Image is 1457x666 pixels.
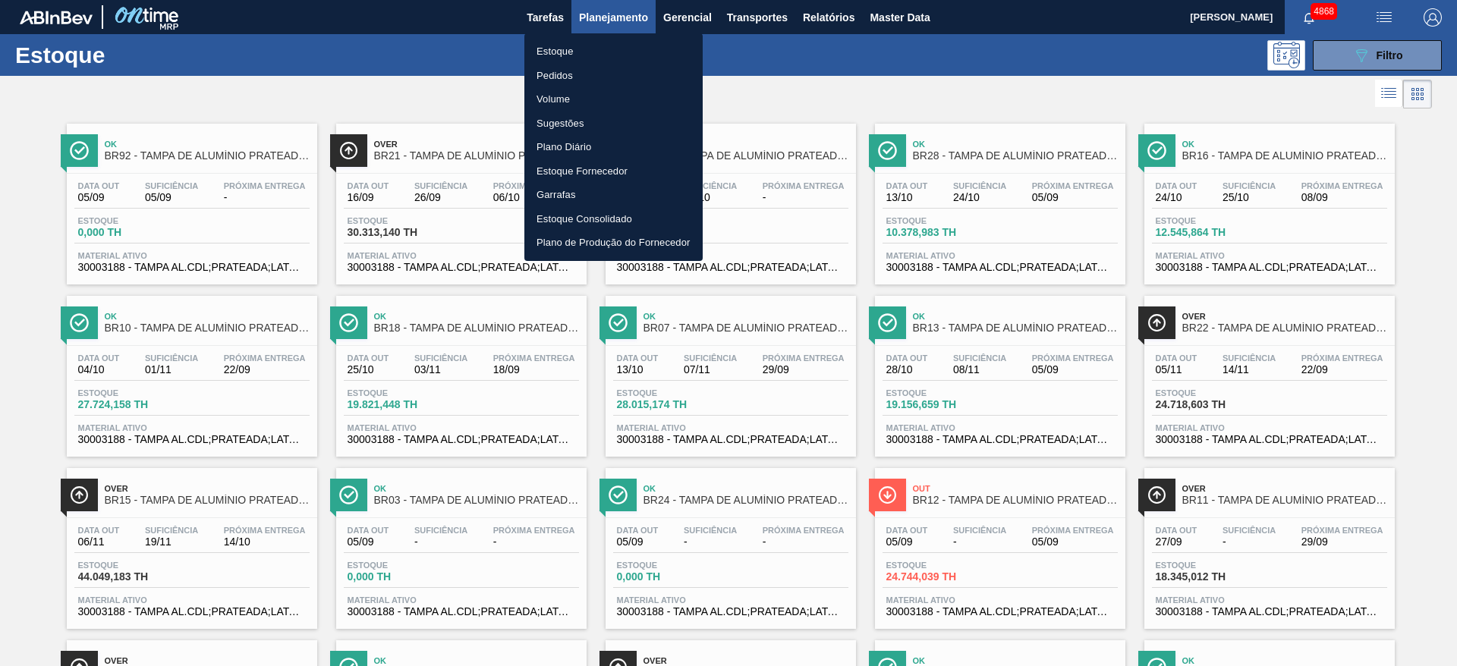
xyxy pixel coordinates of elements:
[524,64,703,88] a: Pedidos
[524,87,703,112] a: Volume
[524,112,703,136] a: Sugestões
[524,159,703,184] a: Estoque Fornecedor
[524,135,703,159] a: Plano Diário
[524,39,703,64] a: Estoque
[524,207,703,231] a: Estoque Consolidado
[524,183,703,207] a: Garrafas
[524,231,703,255] a: Plano de Produção do Fornecedor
